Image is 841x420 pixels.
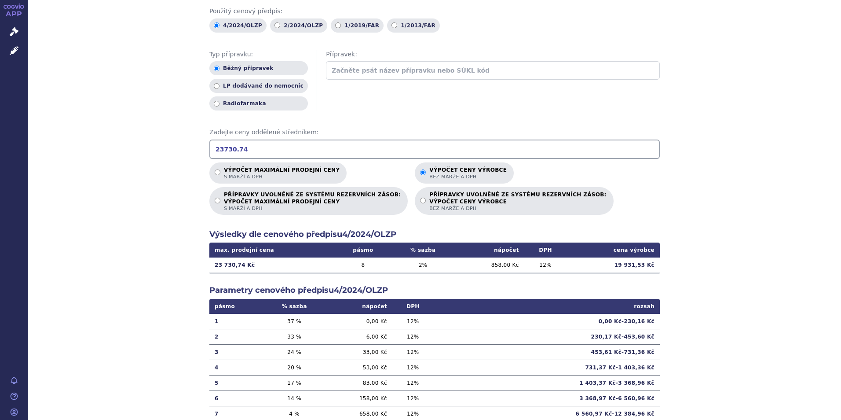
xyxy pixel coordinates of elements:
th: pásmo [209,299,263,314]
td: 17 % [263,375,325,391]
td: 12 % [392,344,434,360]
th: nápočet [325,299,392,314]
input: LP dodávané do nemocnic [214,83,219,89]
p: Výpočet maximální prodejní ceny [224,167,340,180]
p: Výpočet ceny výrobce [429,167,507,180]
th: % sazba [391,243,455,258]
td: 12 % [392,329,434,344]
td: 12 % [392,314,434,329]
label: 2/2024/OLZP [270,18,327,33]
td: 33,00 Kč [325,344,392,360]
td: 5 [209,375,263,391]
td: 3 368,97 Kč - 6 560,96 Kč [434,391,660,406]
th: cena výrobce [567,243,660,258]
td: 0,00 Kč [325,314,392,329]
input: 1/2013/FAR [391,22,397,28]
td: 4 [209,360,263,375]
input: Výpočet maximální prodejní cenys marží a DPH [215,169,220,175]
input: Zadejte ceny oddělené středníkem [209,140,660,159]
td: 20 % [263,360,325,375]
td: 731,37 Kč - 1 403,36 Kč [434,360,660,375]
th: % sazba [263,299,325,314]
span: Použitý cenový předpis: [209,7,660,16]
td: 19 931,53 Kč [567,258,660,273]
th: nápočet [455,243,524,258]
td: 8 [335,258,391,273]
td: 53,00 Kč [325,360,392,375]
th: pásmo [335,243,391,258]
span: Typ přípravku: [209,50,308,59]
span: bez marže a DPH [429,173,507,180]
td: 12 % [392,360,434,375]
th: DPH [392,299,434,314]
input: 2/2024/OLZP [274,22,280,28]
label: Běžný přípravek [209,61,308,75]
label: 4/2024/OLZP [209,18,267,33]
span: s marží a DPH [224,205,401,212]
td: 0,00 Kč - 230,16 Kč [434,314,660,329]
strong: VÝPOČET CENY VÝROBCE [429,198,606,205]
span: Přípravek: [326,50,660,59]
input: PŘÍPRAVKY UVOLNĚNÉ ZE SYSTÉMU REZERVNÍCH ZÁSOB:VÝPOČET MAXIMÁLNÍ PRODEJNÍ CENYs marží a DPH [215,198,220,203]
label: Radiofarmaka [209,96,308,111]
input: Výpočet ceny výrobcebez marže a DPH [420,169,426,175]
td: 858,00 Kč [455,258,524,273]
td: 12 % [392,375,434,391]
strong: VÝPOČET MAXIMÁLNÍ PRODEJNÍ CENY [224,198,401,205]
span: s marží a DPH [224,173,340,180]
span: Zadejte ceny oddělené středníkem: [209,128,660,137]
td: 3 [209,344,263,360]
td: 12 % [392,391,434,406]
input: 4/2024/OLZP [214,22,219,28]
td: 1 403,37 Kč - 3 368,96 Kč [434,375,660,391]
input: Začněte psát název přípravku nebo SÚKL kód [326,61,660,80]
input: Radiofarmaka [214,101,219,107]
td: 453,61 Kč - 731,36 Kč [434,344,660,360]
td: 1 [209,314,263,329]
h2: Výsledky dle cenového předpisu 4/2024/OLZP [209,229,660,240]
p: PŘÍPRAVKY UVOLNĚNÉ ZE SYSTÉMU REZERVNÍCH ZÁSOB: [224,192,401,212]
th: max. prodejní cena [209,243,335,258]
input: Běžný přípravek [214,66,219,71]
th: DPH [524,243,567,258]
td: 24 % [263,344,325,360]
td: 37 % [263,314,325,329]
td: 2 % [391,258,455,273]
p: PŘÍPRAVKY UVOLNĚNÉ ZE SYSTÉMU REZERVNÍCH ZÁSOB: [429,192,606,212]
td: 14 % [263,391,325,406]
th: rozsah [434,299,660,314]
label: 1/2019/FAR [331,18,384,33]
td: 2 [209,329,263,344]
td: 12 % [524,258,567,273]
input: 1/2019/FAR [335,22,341,28]
input: PŘÍPRAVKY UVOLNĚNÉ ZE SYSTÉMU REZERVNÍCH ZÁSOB:VÝPOČET CENY VÝROBCEbez marže a DPH [420,198,426,203]
td: 83,00 Kč [325,375,392,391]
td: 23 730,74 Kč [209,258,335,273]
label: LP dodávané do nemocnic [209,79,308,93]
td: 6 [209,391,263,406]
h2: Parametry cenového předpisu 4/2024/OLZP [209,285,660,296]
label: 1/2013/FAR [387,18,440,33]
td: 6,00 Kč [325,329,392,344]
td: 158,00 Kč [325,391,392,406]
td: 230,17 Kč - 453,60 Kč [434,329,660,344]
td: 33 % [263,329,325,344]
span: bez marže a DPH [429,205,606,212]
